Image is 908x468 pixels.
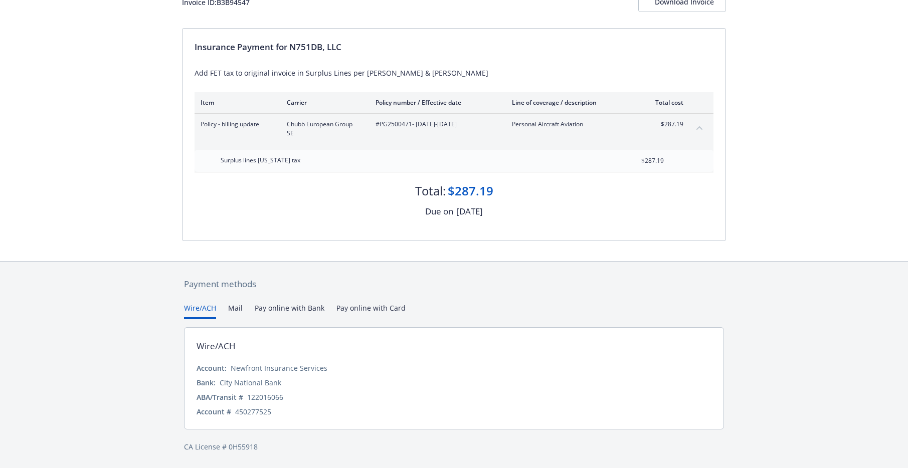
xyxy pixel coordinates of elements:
[425,205,453,218] div: Due on
[287,98,359,107] div: Carrier
[228,303,243,319] button: Mail
[646,98,683,107] div: Total cost
[235,406,271,417] div: 450277525
[512,120,630,129] span: Personal Aircraft Aviation
[197,340,236,353] div: Wire/ACH
[376,98,496,107] div: Policy number / Effective date
[201,98,271,107] div: Item
[197,392,243,402] div: ABA/Transit #
[231,363,327,373] div: Newfront Insurance Services
[646,120,683,129] span: $287.19
[456,205,483,218] div: [DATE]
[691,120,707,136] button: collapse content
[247,392,283,402] div: 122016066
[220,377,281,388] div: City National Bank
[605,153,670,168] input: 0.00
[184,278,724,291] div: Payment methods
[287,120,359,138] span: Chubb European Group SE
[201,120,271,129] span: Policy - billing update
[195,114,713,144] div: Policy - billing updateChubb European Group SE#PG2500471- [DATE]-[DATE]Personal Aircraft Aviation...
[195,68,713,78] div: Add FET tax to original invoice in Surplus Lines per [PERSON_NAME] & [PERSON_NAME]
[512,98,630,107] div: Line of coverage / description
[184,303,216,319] button: Wire/ACH
[448,182,493,199] div: $287.19
[376,120,496,129] span: #PG2500471 - [DATE]-[DATE]
[197,377,216,388] div: Bank:
[221,156,300,164] span: Surplus lines [US_STATE] tax
[415,182,446,199] div: Total:
[336,303,406,319] button: Pay online with Card
[197,363,227,373] div: Account:
[197,406,231,417] div: Account #
[195,41,713,54] div: Insurance Payment for N751DB, LLC
[255,303,324,319] button: Pay online with Bank
[184,441,724,452] div: CA License # 0H55918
